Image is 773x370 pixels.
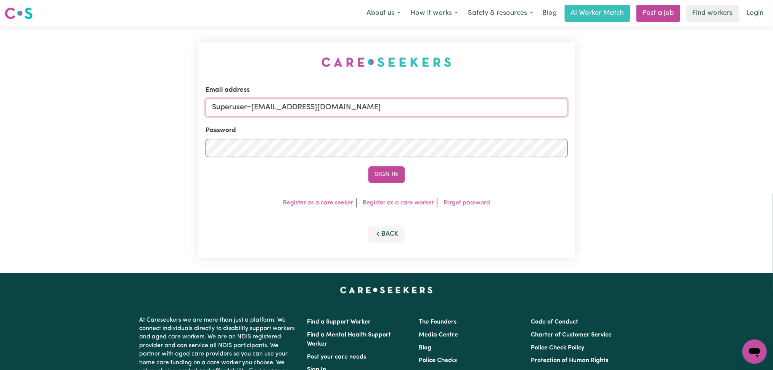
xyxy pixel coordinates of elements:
[565,5,630,22] a: AI Worker Match
[206,98,568,116] input: Email address
[5,5,33,22] a: Careseekers logo
[531,319,578,325] a: Code of Conduct
[405,5,463,21] button: How it works
[307,354,366,360] a: Post your care needs
[444,200,490,206] a: Forgot password
[307,332,391,347] a: Find a Mental Health Support Worker
[206,85,250,95] label: Email address
[538,5,562,22] a: Blog
[283,200,353,206] a: Register as a care seeker
[463,5,538,21] button: Safety & resources
[531,345,584,351] a: Police Check Policy
[340,287,433,293] a: Careseekers home page
[363,200,434,206] a: Register as a care worker
[686,5,739,22] a: Find workers
[419,332,458,338] a: Media Centre
[362,5,405,21] button: About us
[742,340,767,364] iframe: Button to launch messaging window
[368,226,405,242] button: Back
[636,5,680,22] a: Post a job
[531,357,608,364] a: Protection of Human Rights
[419,357,457,364] a: Police Checks
[5,6,33,20] img: Careseekers logo
[206,126,236,136] label: Password
[419,345,432,351] a: Blog
[307,319,371,325] a: Find a Support Worker
[368,166,405,183] button: Sign In
[742,5,768,22] a: Login
[531,332,612,338] a: Charter of Customer Service
[419,319,457,325] a: The Founders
